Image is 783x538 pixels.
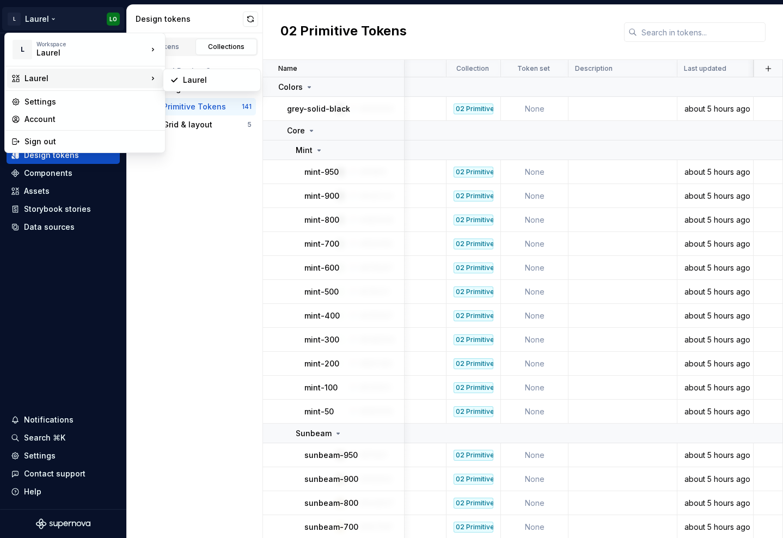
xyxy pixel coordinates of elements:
[25,73,148,84] div: Laurel
[36,41,148,47] div: Workspace
[25,114,158,125] div: Account
[25,96,158,107] div: Settings
[36,47,129,58] div: Laurel
[13,40,32,59] div: L
[183,75,254,85] div: Laurel
[25,136,158,147] div: Sign out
